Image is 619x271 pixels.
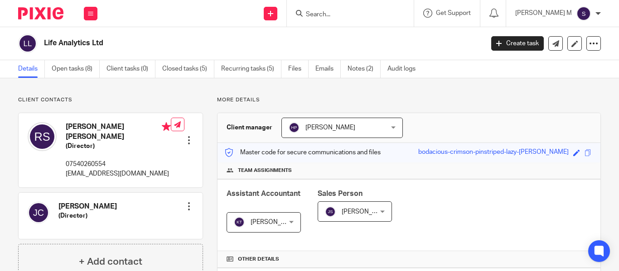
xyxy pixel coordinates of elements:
a: Recurring tasks (5) [221,60,281,78]
img: svg%3E [234,217,245,228]
p: [EMAIL_ADDRESS][DOMAIN_NAME] [66,169,171,178]
div: bodacious-crimson-pinstriped-lazy-[PERSON_NAME] [418,147,569,158]
h4: + Add contact [79,255,142,269]
p: [PERSON_NAME] M [515,9,572,18]
a: Open tasks (8) [52,60,100,78]
a: Closed tasks (5) [162,60,214,78]
a: Client tasks (0) [106,60,155,78]
p: 07540260554 [66,160,171,169]
i: Primary [162,122,171,131]
span: Other details [238,256,279,263]
img: svg%3E [28,122,57,151]
p: Client contacts [18,96,203,104]
h5: (Director) [58,211,117,220]
a: Emails [315,60,341,78]
span: Team assignments [238,167,292,174]
img: svg%3E [289,122,300,133]
a: Create task [491,36,544,51]
a: Notes (2) [348,60,381,78]
h4: [PERSON_NAME] [PERSON_NAME] [66,122,171,142]
input: Search [305,11,387,19]
span: [PERSON_NAME] [342,209,392,215]
h2: Life Analytics Ltd [44,38,391,48]
span: [PERSON_NAME] [305,124,355,131]
p: Master code for secure communications and files [224,148,381,157]
img: Pixie [18,7,63,19]
span: Assistant Accountant [227,190,300,197]
img: svg%3E [28,202,49,223]
span: [PERSON_NAME] [251,219,300,225]
p: More details [217,96,601,104]
h3: Client manager [227,123,272,132]
h4: [PERSON_NAME] [58,202,117,211]
img: svg%3E [18,34,37,53]
a: Details [18,60,45,78]
h5: (Director) [66,142,171,151]
a: Audit logs [387,60,422,78]
a: Files [288,60,309,78]
span: Get Support [436,10,471,16]
span: Sales Person [318,190,363,197]
img: svg%3E [576,6,591,21]
img: svg%3E [325,206,336,217]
